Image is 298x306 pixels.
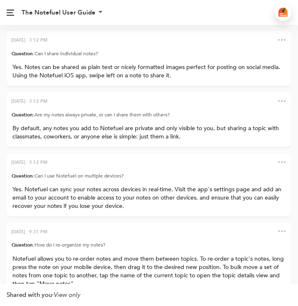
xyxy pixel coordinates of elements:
div: [DATE] · 3:12 PM [11,36,47,44]
span: By default, any notes you add to Notefuel are private and only visible to you, but sharing a topi... [12,124,281,141]
img: dots.png [278,39,286,41]
div: [DATE] · 9:31 PM [11,227,47,236]
span: Are my notes always private, or can I share them with others? [34,111,170,118]
div: [DATE] · 3:12 PM [11,158,47,167]
span: Yes. Notes can be shared as plain text or nicely formatted images perfect for posting on social m... [12,63,282,79]
span: Can I share individual notes? [34,50,98,57]
span: Yes. Notefuel can sync your notes across devices in real-time. Visit the app's settings page and ... [12,185,283,210]
div: · [7,284,291,299]
span: Question: [12,50,34,57]
img: dots.png [278,230,286,232]
span: Question: [12,242,34,248]
span: Question: [12,111,34,118]
span: Notefuel allows you to re-order notes and move them between topics. To re-order a topic's notes, ... [12,255,286,288]
span: Can I use Notefuel on multiple devices? [34,173,124,179]
span: Shared with you [7,291,52,299]
img: dots.png [278,100,286,102]
img: dots.png [278,161,286,163]
div: [DATE] · 3:12 PM [11,97,47,106]
span: How do I re-organize my notes? [34,242,105,248]
span: View only [54,291,80,299]
img: logo [7,10,14,16]
span: Question: [12,173,34,179]
img: logo [278,7,288,17]
div: The Notefuel User Guide [22,10,95,16]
